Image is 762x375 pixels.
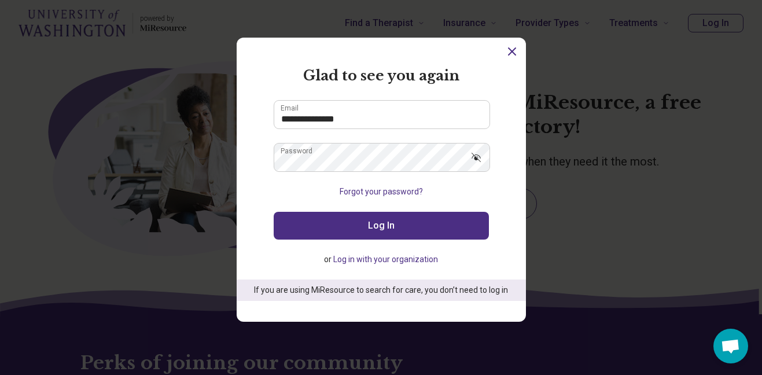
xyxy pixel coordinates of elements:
[237,38,526,322] section: Login Dialog
[463,143,489,171] button: Show password
[274,253,489,266] p: or
[333,253,438,266] button: Log in with your organization
[505,45,519,58] button: Dismiss
[274,212,489,240] button: Log In
[281,148,312,155] label: Password
[340,186,423,198] button: Forgot your password?
[253,284,510,296] p: If you are using MiResource to search for care, you don’t need to log in
[281,105,299,112] label: Email
[274,65,489,86] h2: Glad to see you again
